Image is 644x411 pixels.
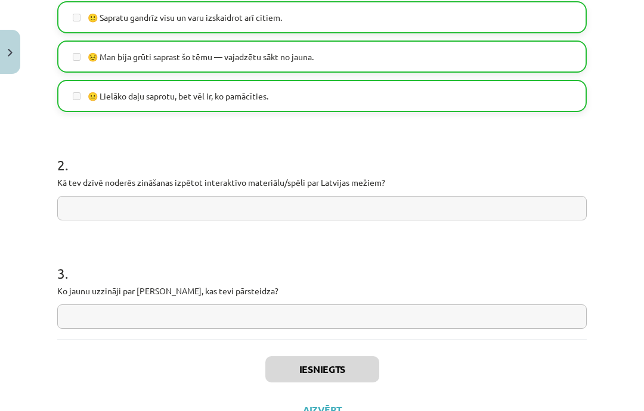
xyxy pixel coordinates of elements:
[57,176,587,189] p: Kā tev dzīvē noderēs zināšanas izpētot interaktīvo materiālu/spēli par Latvijas mežiem?
[57,244,587,281] h1: 3 .
[8,49,13,57] img: icon-close-lesson-0947bae3869378f0d4975bcd49f059093ad1ed9edebbc8119c70593378902aed.svg
[73,14,80,21] input: 🙂 Sapratu gandrīz visu un varu izskaidrot arī citiem.
[88,51,314,63] span: 😣 Man bija grūti saprast šo tēmu — vajadzētu sākt no jauna.
[73,92,80,100] input: 😐 Lielāko daļu saprotu, bet vēl ir, ko pamācīties.
[57,285,587,297] p: Ko jaunu uzzināji par [PERSON_NAME], kas tevi pārsteidza?
[88,90,268,102] span: 😐 Lielāko daļu saprotu, bet vēl ir, ko pamācīties.
[57,136,587,173] h1: 2 .
[265,356,379,382] button: Iesniegts
[88,11,282,24] span: 🙂 Sapratu gandrīz visu un varu izskaidrot arī citiem.
[73,53,80,61] input: 😣 Man bija grūti saprast šo tēmu — vajadzētu sākt no jauna.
